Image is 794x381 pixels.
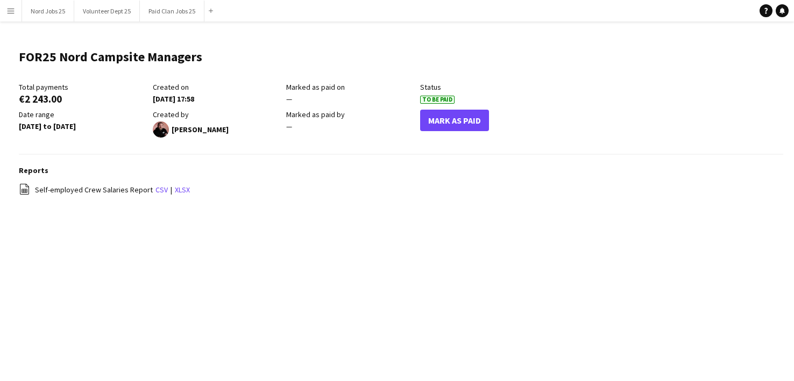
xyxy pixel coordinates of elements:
span: Self-employed Crew Salaries Report [35,185,153,195]
button: Nord Jobs 25 [22,1,74,21]
div: | [19,183,783,197]
h3: Reports [19,166,783,175]
h1: FOR25 Nord Campsite Managers [19,49,202,65]
span: To Be Paid [420,96,455,104]
div: [DATE] to [DATE] [19,121,147,131]
button: Mark As Paid [420,110,489,131]
span: — [286,94,292,104]
div: Date range [19,110,147,119]
button: Paid Clan Jobs 25 [140,1,204,21]
div: Status [420,82,549,92]
div: Created by [153,110,281,119]
div: [PERSON_NAME] [153,121,281,138]
div: Marked as paid by [286,110,415,119]
span: — [286,121,292,131]
a: csv [155,185,168,195]
div: [DATE] 17:58 [153,94,281,104]
div: Total payments [19,82,147,92]
a: xlsx [175,185,190,195]
div: Marked as paid on [286,82,415,92]
div: Created on [153,82,281,92]
button: Volunteer Dept 25 [74,1,140,21]
div: €2 243.00 [19,94,147,104]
